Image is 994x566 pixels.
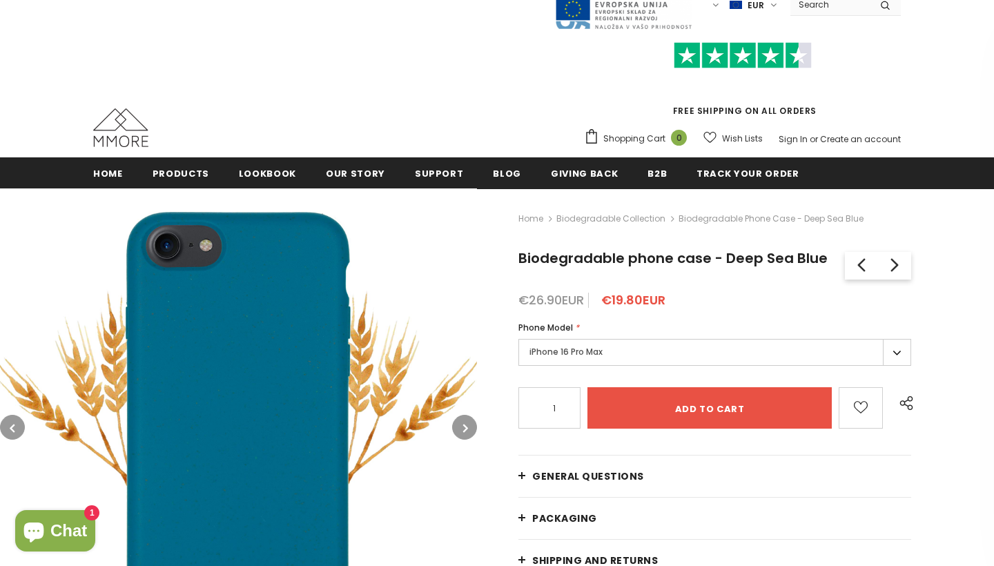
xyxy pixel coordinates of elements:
a: Products [153,157,209,188]
span: FREE SHIPPING ON ALL ORDERS [584,48,901,117]
input: Add to cart [587,387,832,429]
a: B2B [647,157,667,188]
inbox-online-store-chat: Shopify online store chat [11,510,99,555]
span: Home [93,167,123,180]
label: iPhone 16 Pro Max [518,339,911,366]
span: Our Story [326,167,385,180]
span: PACKAGING [532,511,597,525]
span: 0 [671,130,687,146]
a: Home [518,211,543,227]
a: PACKAGING [518,498,911,539]
span: Track your order [696,167,799,180]
span: Giving back [551,167,618,180]
span: Biodegradable phone case - Deep Sea Blue [679,211,864,227]
a: Wish Lists [703,126,763,150]
a: Shopping Cart 0 [584,128,694,149]
a: Giving back [551,157,618,188]
a: Our Story [326,157,385,188]
span: support [415,167,464,180]
a: Sign In [779,133,808,145]
span: Blog [493,167,521,180]
span: Biodegradable phone case - Deep Sea Blue [518,248,828,268]
span: or [810,133,818,145]
span: General Questions [532,469,644,483]
a: Home [93,157,123,188]
a: General Questions [518,456,911,497]
span: B2B [647,167,667,180]
span: €26.90EUR [518,291,584,309]
span: Shopping Cart [603,132,665,146]
img: MMORE Cases [93,108,148,147]
iframe: Customer reviews powered by Trustpilot [584,68,901,104]
a: Blog [493,157,521,188]
span: Lookbook [239,167,296,180]
a: Biodegradable Collection [556,213,665,224]
span: Phone Model [518,322,573,333]
a: Create an account [820,133,901,145]
span: Products [153,167,209,180]
a: support [415,157,464,188]
a: Track your order [696,157,799,188]
span: Wish Lists [722,132,763,146]
span: €19.80EUR [601,291,665,309]
a: Lookbook [239,157,296,188]
img: Trust Pilot Stars [674,42,812,69]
